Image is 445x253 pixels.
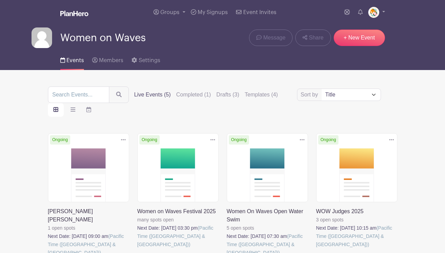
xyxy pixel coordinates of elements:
a: + New Event [334,30,385,46]
span: Events [66,58,84,63]
label: Sort by [301,91,320,99]
label: Completed (1) [176,91,211,99]
span: Message [263,34,285,42]
a: Members [92,48,123,70]
label: Live Events (5) [134,91,171,99]
input: Search Events... [48,87,109,103]
img: default-ce2991bfa6775e67f084385cd625a349d9dcbb7a52a09fb2fda1e96e2d18dcdb.png [32,27,52,48]
div: filters [134,91,278,99]
span: Settings [139,58,160,63]
div: order and view [48,103,97,117]
span: Event Invites [243,10,276,15]
a: Share [295,30,331,46]
span: My Signups [198,10,228,15]
span: Groups [160,10,180,15]
img: Screenshot%202025-06-15%20at%209.03.41%E2%80%AFPM.png [368,7,379,18]
a: Settings [132,48,160,70]
label: Drafts (3) [217,91,239,99]
a: Message [249,30,293,46]
label: Templates (4) [245,91,278,99]
a: Events [60,48,84,70]
span: Members [99,58,123,63]
span: Women on Waves [60,32,146,44]
img: logo_white-6c42ec7e38ccf1d336a20a19083b03d10ae64f83f12c07503d8b9e83406b4c7d.svg [60,11,88,16]
span: Share [309,34,324,42]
